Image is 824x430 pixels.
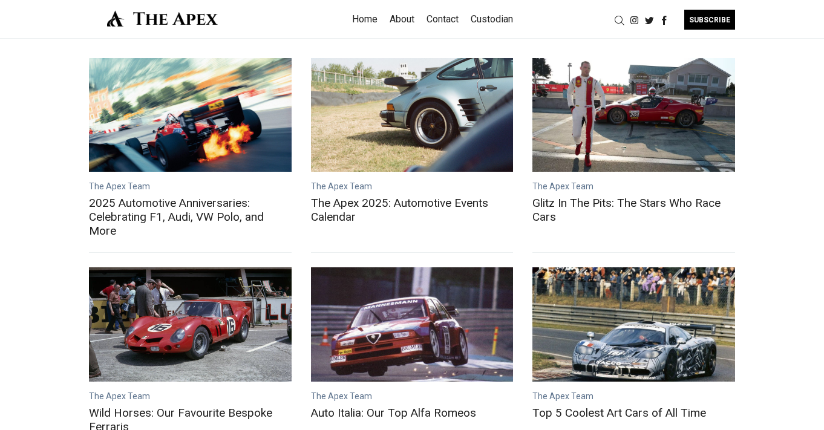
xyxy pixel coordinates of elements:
[642,14,657,25] a: Twitter
[311,58,514,172] a: The Apex 2025: Automotive Events Calendar
[532,391,593,401] a: The Apex Team
[471,10,513,29] a: Custodian
[89,181,150,191] a: The Apex Team
[532,181,593,191] a: The Apex Team
[657,14,672,25] a: Facebook
[89,58,292,172] a: 2025 Automotive Anniversaries: Celebrating F1, Audi, VW Polo, and More
[89,196,292,238] a: 2025 Automotive Anniversaries: Celebrating F1, Audi, VW Polo, and More
[684,10,735,30] div: SUBSCRIBE
[427,10,459,29] a: Contact
[532,406,735,420] a: Top 5 Coolest Art Cars of All Time
[612,14,627,25] a: Search
[89,267,292,381] a: Wild Horses: Our Favourite Bespoke Ferraris
[627,14,642,25] a: Instagram
[532,196,735,224] a: Glitz In The Pits: The Stars Who Race Cars
[311,196,514,224] a: The Apex 2025: Automotive Events Calendar
[89,391,150,401] a: The Apex Team
[311,406,514,420] a: Auto Italia: Our Top Alfa Romeos
[532,267,735,381] a: Top 5 Coolest Art Cars of All Time
[311,391,372,401] a: The Apex Team
[352,10,378,29] a: Home
[89,10,236,27] img: The Apex by Custodian
[532,58,735,172] a: Glitz In The Pits: The Stars Who Race Cars
[390,10,414,29] a: About
[311,267,514,381] a: Auto Italia: Our Top Alfa Romeos
[672,10,735,30] a: SUBSCRIBE
[311,181,372,191] a: The Apex Team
